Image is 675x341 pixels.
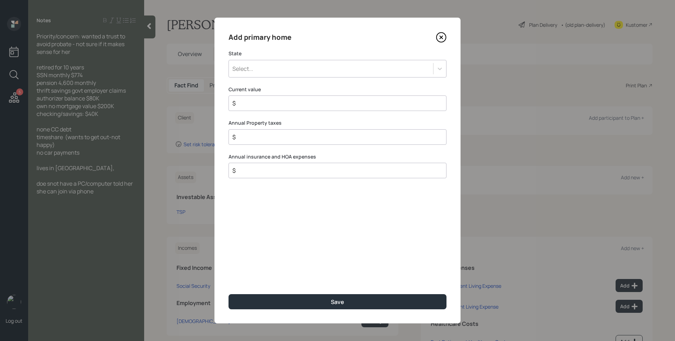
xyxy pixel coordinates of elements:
[229,86,446,93] label: Current value
[229,32,291,43] h4: Add primary home
[229,119,446,126] label: Annual Property taxes
[229,294,446,309] button: Save
[232,65,253,73] div: Select...
[229,50,446,57] label: State
[331,298,344,306] div: Save
[229,153,446,160] label: Annual insurance and HOA expenses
